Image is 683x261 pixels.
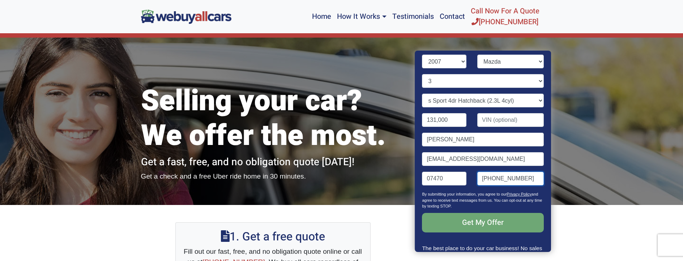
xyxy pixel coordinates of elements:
a: Contact [437,3,468,30]
h1: Selling your car? We offer the most. [141,84,405,153]
p: By submitting your information, you agree to our and agree to receive text messages from us. You ... [422,191,544,213]
a: Home [309,3,334,30]
input: Email [422,152,544,166]
input: Get My Offer [422,213,544,232]
a: Privacy Policy [507,192,532,196]
form: Contact form [422,55,544,244]
img: We Buy All Cars in NJ logo [141,9,231,23]
input: Mileage [422,113,467,127]
input: Phone [477,172,544,185]
input: Zip code [422,172,467,185]
a: How It Works [334,3,389,30]
input: Name [422,133,544,146]
a: Testimonials [389,3,437,30]
h2: 1. Get a free quote [183,230,363,244]
p: Get a check and a free Uber ride home in 30 minutes. [141,171,405,182]
input: VIN (optional) [477,113,544,127]
h2: Get a fast, free, and no obligation quote [DATE]! [141,156,405,168]
a: Call Now For A Quote[PHONE_NUMBER] [468,3,542,30]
